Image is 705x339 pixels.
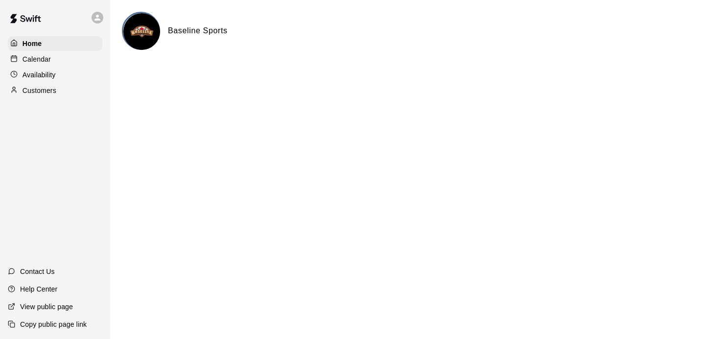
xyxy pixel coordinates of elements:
[123,13,160,50] img: Baseline Sports logo
[23,39,42,48] p: Home
[23,54,51,64] p: Calendar
[20,284,57,294] p: Help Center
[8,68,102,82] a: Availability
[20,267,55,276] p: Contact Us
[8,52,102,67] a: Calendar
[168,24,228,37] h6: Baseline Sports
[8,83,102,98] a: Customers
[23,70,56,80] p: Availability
[20,302,73,312] p: View public page
[20,319,87,329] p: Copy public page link
[8,36,102,51] a: Home
[23,86,56,95] p: Customers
